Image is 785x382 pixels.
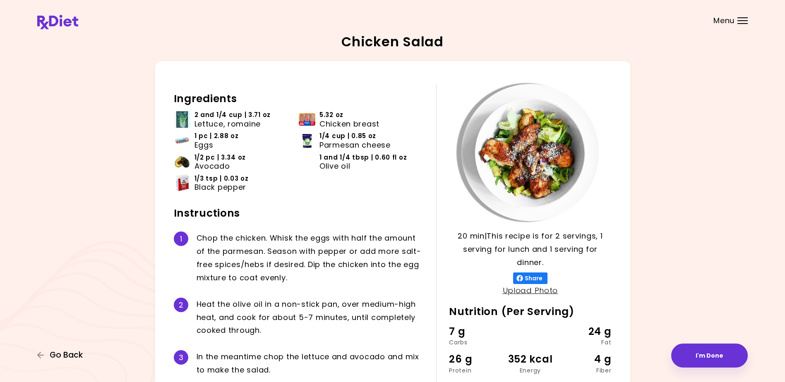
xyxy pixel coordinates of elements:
h2: Chicken Salad [341,35,443,48]
div: 352 kcal [503,351,557,367]
img: RxDiet [37,15,78,29]
div: 1 [174,232,188,246]
div: Fiber [557,368,612,373]
div: Protein [449,368,503,373]
span: Eggs [194,141,214,150]
h2: Instructions [174,207,424,220]
button: I'm Done [671,344,748,368]
span: Share [523,275,544,282]
div: I n t h e m e a n t i m e c h o p t h e l e t t u c e a n d a v o c a d o a n d m i x t o m a k e... [197,350,424,377]
div: 4 g [557,351,612,367]
span: Menu [713,17,735,24]
button: Go Back [37,351,87,360]
div: C h o p t h e c h i c k e n . W h i s k t h e e g g s w i t h h a l f t h e a m o u n t o f t h e... [197,232,424,284]
div: 7 g [449,324,503,339]
span: 2 and 1/4 cup | 3.71 oz [194,110,271,119]
h2: Nutrition (Per Serving) [449,305,611,318]
span: 1 and 1/4 tbsp | 0.60 fl oz [319,153,407,162]
span: Go Back [50,351,83,360]
div: H e a t t h e o l i v e o i l i n a n o n - s t i c k p a n , o v e r m e d i u m - h i g h h e a... [197,298,424,337]
span: 1/2 pc | 3.34 oz [194,153,246,162]
span: Olive oil [319,162,350,171]
span: Lettuce, romaine [194,119,261,129]
p: 20 min | This recipe is for 2 servings, 1 serving for lunch and 1 serving for dinner. [449,229,611,269]
span: Chicken breast [319,119,379,129]
span: 5.32 oz [319,110,343,119]
div: 24 g [557,324,612,339]
div: Energy [503,368,557,373]
span: 1/3 tsp | 0.03 oz [194,174,249,183]
div: 26 g [449,351,503,367]
span: Avocado [194,162,230,171]
div: Carbs [449,339,503,345]
div: 2 [174,298,188,312]
span: 1 pc | 2.88 oz [194,131,239,141]
div: 3 [174,350,188,365]
div: Fat [557,339,612,345]
h2: Ingredients [174,92,424,105]
button: Share [513,272,547,284]
span: Black pepper [194,183,247,192]
span: Parmesan cheese [319,141,391,150]
a: Upload Photo [503,285,558,296]
span: 1/4 cup | 0.85 oz [319,131,376,141]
